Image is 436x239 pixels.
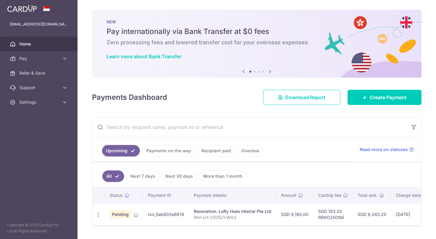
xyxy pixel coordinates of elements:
a: Payments on the way [142,145,195,157]
input: Search by recipient name, payment id or reference [92,117,407,137]
a: Learn more about Bank Transfer [107,53,181,59]
a: More than 1 month [199,170,246,182]
iframe: Opens a widget where you can find more information [397,221,430,236]
a: Download Report [263,90,340,105]
td: SGD 9,160.00 [276,203,313,225]
span: Settings [19,99,59,105]
td: txn_5ab603e8619 [143,203,189,225]
a: Next 7 days [127,170,159,182]
h4: Payments Dashboard [92,92,167,103]
span: Charge date [396,192,421,198]
span: CardUp fee [318,192,341,198]
div: Renovation. Lofty Hues Interior Pte Ltd [194,208,271,214]
img: CardUp [7,5,37,12]
td: SGD 183.20 RENO25ONE [313,203,353,225]
h5: Pay internationally via Bank Transfer at $0 fees [107,27,407,36]
a: Recipient paid [197,145,235,157]
h6: Zero processing fees and lowered transfer cost for your overseas expenses [107,39,407,46]
span: Home [19,41,59,47]
span: Pay [19,56,59,62]
a: Next 30 days [161,170,197,182]
span: Total amt. [358,192,378,198]
span: Pending [110,210,131,219]
span: Status [110,192,123,198]
p: NEW [107,19,407,24]
a: Read more on statuses [360,146,414,153]
td: [DATE] [391,203,432,225]
a: Create Payment [348,90,421,105]
span: Download Report [285,94,325,101]
span: Create Payment [370,94,407,101]
th: Payment ID [143,187,189,203]
img: Bank transfer banner [92,10,421,78]
p: INV-LH-250521-W03 [194,214,271,220]
th: Payment details [189,187,276,203]
a: Overdue [237,145,263,157]
p: [EMAIL_ADDRESS][DOMAIN_NAME] [10,21,68,27]
a: All [102,170,124,182]
a: Upcoming [102,145,140,157]
td: SGD 9,343.20 [353,203,391,225]
span: Support [19,85,59,91]
span: Read more on statuses [360,146,408,153]
span: Amount [281,192,296,198]
span: Refer & Save [19,70,59,76]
